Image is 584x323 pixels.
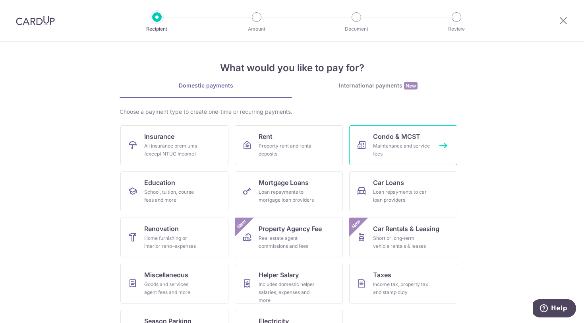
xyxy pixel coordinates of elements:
[144,188,201,204] div: School, tuition, course fees and more
[144,280,201,296] div: Goods and services, agent fees and more
[259,188,316,204] div: Loan repayments to mortgage loan providers
[259,280,316,304] div: Includes domestic helper salaries, expenses and more
[227,25,286,33] p: Amount
[235,264,343,304] a: Helper SalaryIncludes domestic helper salaries, expenses and more
[235,125,343,165] a: RentProperty rent and rental deposits
[144,132,174,141] span: Insurance
[533,299,576,319] iframe: Opens a widget where you can find more information
[373,224,439,233] span: Car Rentals & Leasing
[373,234,430,250] div: Short or long‑term vehicle rentals & leases
[144,270,188,280] span: Miscellaneous
[373,188,430,204] div: Loan repayments to car loan providers
[144,234,201,250] div: Home furnishing or interior reno-expenses
[120,82,292,90] div: Domestic payments
[18,6,35,13] span: Help
[373,280,430,296] div: Income tax, property tax and stamp duty
[259,270,299,280] span: Helper Salary
[259,178,309,187] span: Mortgage Loans
[259,234,316,250] div: Real estate agent commissions and fees
[144,224,179,233] span: Renovation
[259,224,322,233] span: Property Agency Fee
[235,171,343,211] a: Mortgage LoansLoan repayments to mortgage loan providers
[235,218,248,231] span: New
[120,61,464,75] h4: What would you like to pay for?
[349,171,457,211] a: Car LoansLoan repayments to car loan providers
[349,218,457,257] a: Car Rentals & LeasingShort or long‑term vehicle rentals & leasesNew
[350,218,363,231] span: New
[144,178,175,187] span: Education
[120,264,228,304] a: MiscellaneousGoods and services, agent fees and more
[144,142,201,158] div: All insurance premiums (except NTUC Income)
[120,218,228,257] a: RenovationHome furnishing or interior reno-expenses
[120,171,228,211] a: EducationSchool, tuition, course fees and more
[235,218,343,257] a: Property Agency FeeReal estate agent commissions and feesNew
[427,25,486,33] p: Review
[120,108,464,116] div: Choose a payment type to create one-time or recurring payments.
[373,142,430,158] div: Maintenance and service fees
[128,25,186,33] p: Recipient
[349,264,457,304] a: TaxesIncome tax, property tax and stamp duty
[292,82,464,90] div: International payments
[373,178,404,187] span: Car Loans
[373,270,391,280] span: Taxes
[259,142,316,158] div: Property rent and rental deposits
[327,25,386,33] p: Document
[259,132,273,141] span: Rent
[120,125,228,165] a: InsuranceAll insurance premiums (except NTUC Income)
[404,82,418,90] span: New
[16,16,55,25] img: CardUp
[373,132,420,141] span: Condo & MCST
[349,125,457,165] a: Condo & MCSTMaintenance and service fees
